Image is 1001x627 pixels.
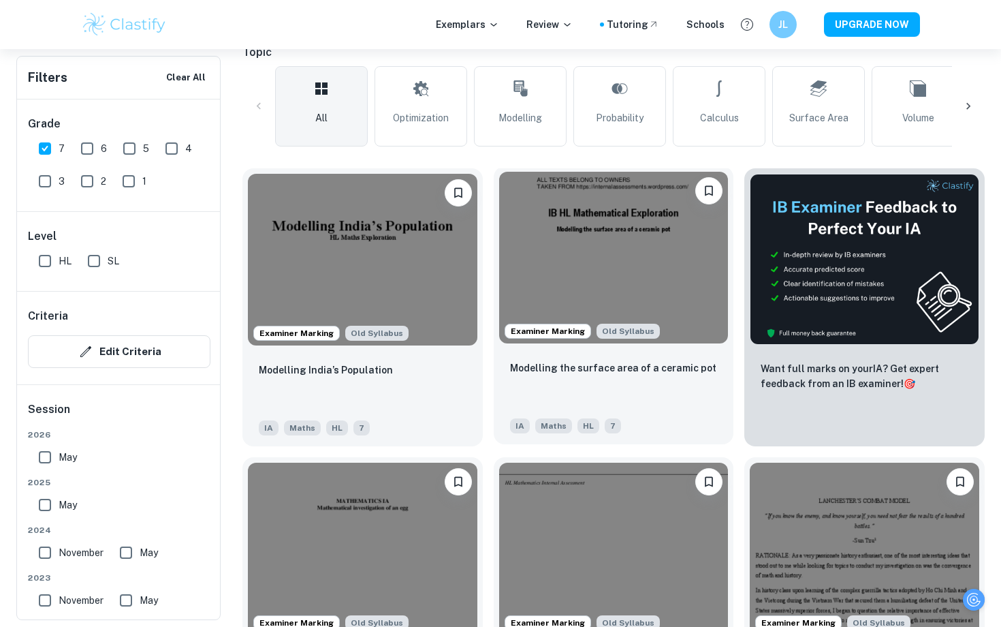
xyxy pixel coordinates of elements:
[445,468,472,495] button: Bookmark
[163,67,209,88] button: Clear All
[596,110,643,125] span: Probability
[142,174,146,189] span: 1
[769,11,797,38] button: JL
[143,141,149,156] span: 5
[686,17,725,32] a: Schools
[597,324,660,339] div: Although this IA is written for the old math syllabus (last exam in November 2020), the current I...
[28,429,210,441] span: 2026
[254,327,339,339] span: Examiner Marking
[824,12,920,37] button: UPGRADE NOW
[101,174,106,189] span: 2
[28,116,210,132] h6: Grade
[445,179,472,207] button: Bookmark
[242,168,483,446] a: Examiner MarkingAlthough this IA is written for the old math syllabus (last exam in November 2020...
[28,68,67,87] h6: Filters
[108,254,119,269] span: SL
[510,418,530,433] span: IA
[59,174,65,189] span: 3
[498,110,542,125] span: Modelling
[140,593,158,608] span: May
[494,168,734,446] a: Examiner MarkingAlthough this IA is written for the old math syllabus (last exam in November 2020...
[28,335,210,368] button: Edit Criteria
[59,450,77,465] span: May
[248,174,477,346] img: Maths IA example thumbnail: Modelling India’s Population
[526,17,573,32] p: Review
[315,110,328,125] span: All
[535,418,572,433] span: Maths
[59,254,71,269] span: HL
[505,325,590,337] span: Examiner Marking
[59,593,104,608] span: November
[28,476,210,489] span: 2025
[499,172,729,343] img: Maths IA example thumbnail: Modelling the surface area of a ceramic
[242,44,985,61] h6: Topic
[259,420,279,435] span: IA
[744,168,985,446] a: ThumbnailWant full marks on yourIA? Get expert feedback from an IB examiner!
[577,418,599,433] span: HL
[597,324,660,339] span: Old Syllabus
[28,401,210,429] h6: Session
[284,420,321,435] span: Maths
[776,17,791,32] h6: JL
[59,545,104,560] span: November
[28,228,210,245] h6: Level
[59,141,65,156] span: 7
[393,110,449,125] span: Optimization
[695,468,722,495] button: Bookmark
[735,13,759,36] button: Help and Feedback
[700,110,739,125] span: Calculus
[947,468,974,495] button: Bookmark
[345,326,409,341] span: Old Syllabus
[789,110,848,125] span: Surface Area
[28,524,210,536] span: 2024
[140,545,158,560] span: May
[345,326,409,341] div: Although this IA is written for the old math syllabus (last exam in November 2020), the current I...
[761,361,968,391] p: Want full marks on your IA ? Get expert feedback from an IB examiner!
[510,361,716,376] p: Modelling the surface area of a ceramic pot
[101,141,107,156] span: 6
[904,378,915,389] span: 🎯
[185,141,192,156] span: 4
[81,11,168,38] img: Clastify logo
[259,363,393,378] p: Modelling India’s Population
[28,572,210,584] span: 2023
[326,420,348,435] span: HL
[353,420,370,435] span: 7
[902,110,934,125] span: Volume
[605,418,621,433] span: 7
[436,17,499,32] p: Exemplars
[59,498,77,513] span: May
[607,17,659,32] a: Tutoring
[695,177,722,204] button: Bookmark
[750,174,979,345] img: Thumbnail
[28,308,68,324] h6: Criteria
